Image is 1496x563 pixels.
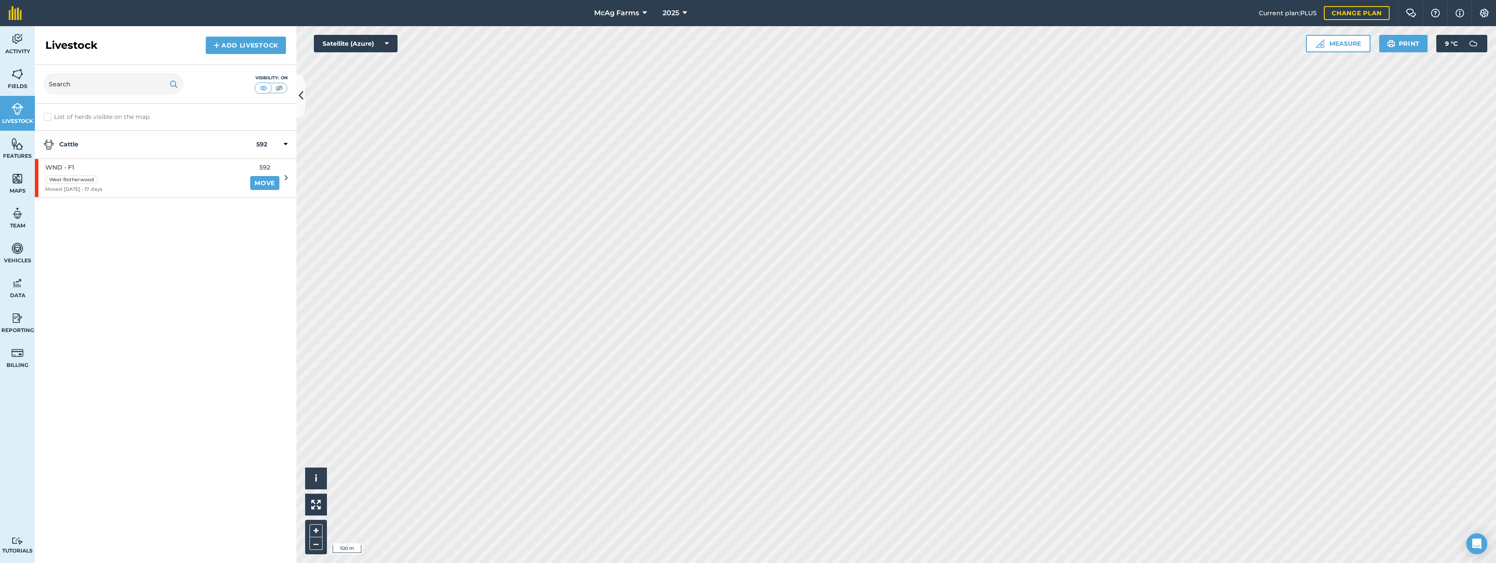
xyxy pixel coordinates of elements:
[315,473,317,484] span: i
[1465,35,1482,52] img: svg+xml;base64,PD94bWwgdmVyc2lvbj0iMS4wIiBlbmNvZGluZz0idXRmLTgiPz4KPCEtLSBHZW5lcmF0b3I6IEFkb2JlIE...
[11,207,24,220] img: svg+xml;base64,PD94bWwgdmVyc2lvbj0iMS4wIiBlbmNvZGluZz0idXRmLTgiPz4KPCEtLSBHZW5lcmF0b3I6IEFkb2JlIE...
[309,524,323,537] button: +
[44,139,256,150] strong: Cattle
[11,102,24,115] img: svg+xml;base64,PD94bWwgdmVyc2lvbj0iMS4wIiBlbmNvZGluZz0idXRmLTgiPz4KPCEtLSBHZW5lcmF0b3I6IEFkb2JlIE...
[45,163,102,172] span: WND - F1
[11,277,24,290] img: svg+xml;base64,PD94bWwgdmVyc2lvbj0iMS4wIiBlbmNvZGluZz0idXRmLTgiPz4KPCEtLSBHZW5lcmF0b3I6IEFkb2JlIE...
[305,468,327,489] button: i
[1436,35,1487,52] button: 9 °C
[9,6,22,20] img: fieldmargin Logo
[274,84,285,92] img: svg+xml;base64,PHN2ZyB4bWxucz0iaHR0cDovL3d3dy53My5vcmcvMjAwMC9zdmciIHdpZHRoPSI1MCIgaGVpZ2h0PSI0MC...
[1316,39,1324,48] img: Ruler icon
[11,346,24,360] img: svg+xml;base64,PD94bWwgdmVyc2lvbj0iMS4wIiBlbmNvZGluZz0idXRmLTgiPz4KPCEtLSBHZW5lcmF0b3I6IEFkb2JlIE...
[11,137,24,150] img: svg+xml;base64,PHN2ZyB4bWxucz0iaHR0cDovL3d3dy53My5vcmcvMjAwMC9zdmciIHdpZHRoPSI1NiIgaGVpZ2h0PSI2MC...
[314,35,398,52] button: Satellite (Azure)
[1430,9,1441,17] img: A question mark icon
[663,8,679,18] span: 2025
[1455,8,1464,18] img: svg+xml;base64,PHN2ZyB4bWxucz0iaHR0cDovL3d3dy53My5vcmcvMjAwMC9zdmciIHdpZHRoPSIxNyIgaGVpZ2h0PSIxNy...
[1466,533,1487,554] div: Open Intercom Messenger
[309,537,323,550] button: –
[11,312,24,325] img: svg+xml;base64,PD94bWwgdmVyc2lvbj0iMS4wIiBlbmNvZGluZz0idXRmLTgiPz4KPCEtLSBHZW5lcmF0b3I6IEFkb2JlIE...
[45,186,102,193] span: Moved [DATE] - 17 days
[250,176,279,190] a: Move
[44,74,183,95] input: Search
[45,38,98,52] h2: Livestock
[1324,6,1390,20] a: Change plan
[1445,35,1458,52] span: 9 ° C
[214,40,220,51] img: svg+xml;base64,PHN2ZyB4bWxucz0iaHR0cDovL3d3dy53My5vcmcvMjAwMC9zdmciIHdpZHRoPSIxNCIgaGVpZ2h0PSIyNC...
[44,112,288,122] label: List of herds visible on the map
[256,139,267,150] strong: 592
[11,172,24,185] img: svg+xml;base64,PHN2ZyB4bWxucz0iaHR0cDovL3d3dy53My5vcmcvMjAwMC9zdmciIHdpZHRoPSI1NiIgaGVpZ2h0PSI2MC...
[11,33,24,46] img: svg+xml;base64,PD94bWwgdmVyc2lvbj0iMS4wIiBlbmNvZGluZz0idXRmLTgiPz4KPCEtLSBHZW5lcmF0b3I6IEFkb2JlIE...
[11,68,24,81] img: svg+xml;base64,PHN2ZyB4bWxucz0iaHR0cDovL3d3dy53My5vcmcvMjAwMC9zdmciIHdpZHRoPSI1NiIgaGVpZ2h0PSI2MC...
[44,139,54,150] img: svg+xml;base64,PD94bWwgdmVyc2lvbj0iMS4wIiBlbmNvZGluZz0idXRmLTgiPz4KPCEtLSBHZW5lcmF0b3I6IEFkb2JlIE...
[250,163,279,172] span: 592
[35,159,245,197] a: WND - F1West RotherwoodMoved [DATE] - 17 days
[206,37,286,54] a: Add Livestock
[1379,35,1428,52] button: Print
[1387,38,1395,49] img: svg+xml;base64,PHN2ZyB4bWxucz0iaHR0cDovL3d3dy53My5vcmcvMjAwMC9zdmciIHdpZHRoPSIxOSIgaGVpZ2h0PSIyNC...
[1306,35,1370,52] button: Measure
[311,500,321,509] img: Four arrows, one pointing top left, one top right, one bottom right and the last bottom left
[11,537,24,545] img: svg+xml;base64,PD94bWwgdmVyc2lvbj0iMS4wIiBlbmNvZGluZz0idXRmLTgiPz4KPCEtLSBHZW5lcmF0b3I6IEFkb2JlIE...
[1259,8,1317,18] span: Current plan : PLUS
[11,242,24,255] img: svg+xml;base64,PD94bWwgdmVyc2lvbj0iMS4wIiBlbmNvZGluZz0idXRmLTgiPz4KPCEtLSBHZW5lcmF0b3I6IEFkb2JlIE...
[258,84,269,92] img: svg+xml;base64,PHN2ZyB4bWxucz0iaHR0cDovL3d3dy53My5vcmcvMjAwMC9zdmciIHdpZHRoPSI1MCIgaGVpZ2h0PSI0MC...
[170,79,178,89] img: svg+xml;base64,PHN2ZyB4bWxucz0iaHR0cDovL3d3dy53My5vcmcvMjAwMC9zdmciIHdpZHRoPSIxOSIgaGVpZ2h0PSIyNC...
[1406,9,1416,17] img: Two speech bubbles overlapping with the left bubble in the forefront
[255,75,288,81] div: Visibility: On
[45,176,98,184] div: West Rotherwood
[1479,9,1489,17] img: A cog icon
[594,8,639,18] span: McAg Farms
